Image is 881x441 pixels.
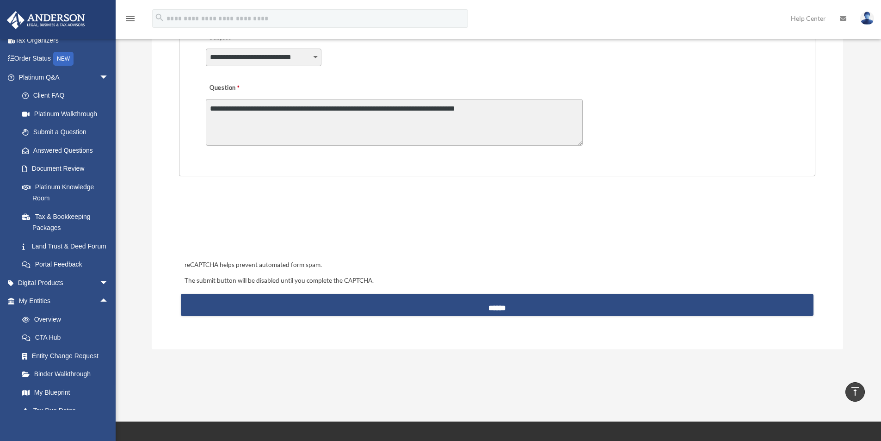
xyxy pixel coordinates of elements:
[125,13,136,24] i: menu
[206,82,277,95] label: Question
[13,310,123,329] a: Overview
[13,329,123,347] a: CTA Hub
[13,237,123,255] a: Land Trust & Deed Forum
[13,160,123,178] a: Document Review
[850,386,861,397] i: vertical_align_top
[13,105,123,123] a: Platinum Walkthrough
[13,365,123,384] a: Binder Walkthrough
[13,255,123,274] a: Portal Feedback
[99,68,118,87] span: arrow_drop_down
[6,50,123,68] a: Order StatusNEW
[125,16,136,24] a: menu
[99,292,118,311] span: arrow_drop_up
[13,347,123,365] a: Entity Change Request
[13,207,123,237] a: Tax & Bookkeeping Packages
[13,402,123,420] a: Tax Due Dates
[181,275,813,286] div: The submit button will be disabled until you complete the CAPTCHA.
[13,123,118,142] a: Submit a Question
[53,52,74,66] div: NEW
[860,12,874,25] img: User Pic
[13,141,123,160] a: Answered Questions
[181,260,813,271] div: reCAPTCHA helps prevent automated form spam.
[154,12,165,23] i: search
[4,11,88,29] img: Anderson Advisors Platinum Portal
[6,273,123,292] a: Digital Productsarrow_drop_down
[13,383,123,402] a: My Blueprint
[6,292,123,311] a: My Entitiesarrow_drop_up
[99,273,118,292] span: arrow_drop_down
[6,68,123,87] a: Platinum Q&Aarrow_drop_down
[13,87,123,105] a: Client FAQ
[13,178,123,207] a: Platinum Knowledge Room
[182,205,322,241] iframe: reCAPTCHA
[6,31,123,50] a: Tax Organizers
[845,382,865,402] a: vertical_align_top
